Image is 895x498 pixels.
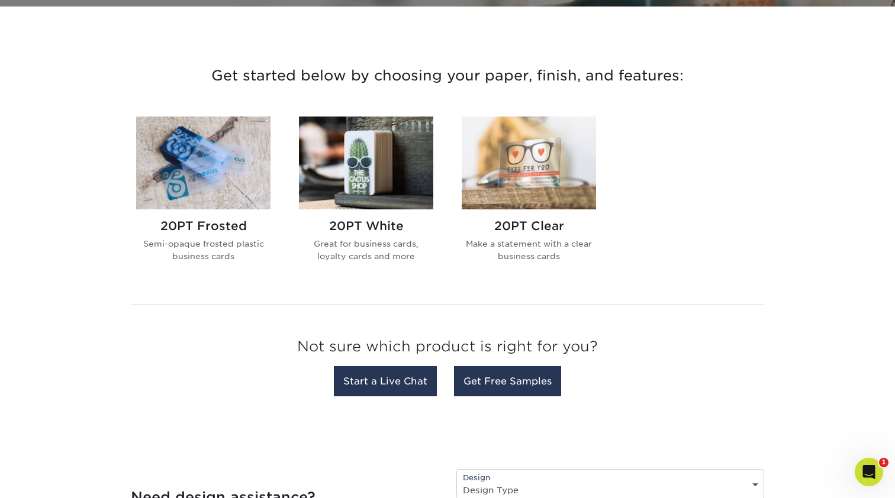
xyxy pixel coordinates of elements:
[462,219,596,233] h2: 20PT Clear
[855,458,883,486] iframe: Intercom live chat
[131,329,764,370] h3: Not sure which product is right for you?
[136,238,271,262] p: Semi-opaque frosted plastic business cards
[462,117,596,281] a: 20PT Clear Plastic Cards 20PT Clear Make a statement with a clear business cards
[101,49,794,102] h3: Get started below by choosing your paper, finish, and features:
[879,458,888,467] span: 1
[136,117,271,281] a: 20PT Frosted Plastic Cards 20PT Frosted Semi-opaque frosted plastic business cards
[299,219,433,233] h2: 20PT White
[462,238,596,262] p: Make a statement with a clear business cards
[454,366,561,396] a: Get Free Samples
[334,366,437,396] a: Start a Live Chat
[136,117,271,209] img: 20PT Frosted Plastic Cards
[299,117,433,209] img: 20PT White Plastic Cards
[299,117,433,281] a: 20PT White Plastic Cards 20PT White Great for business cards, loyalty cards and more
[462,117,596,209] img: 20PT Clear Plastic Cards
[299,238,433,262] p: Great for business cards, loyalty cards and more
[136,219,271,233] h2: 20PT Frosted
